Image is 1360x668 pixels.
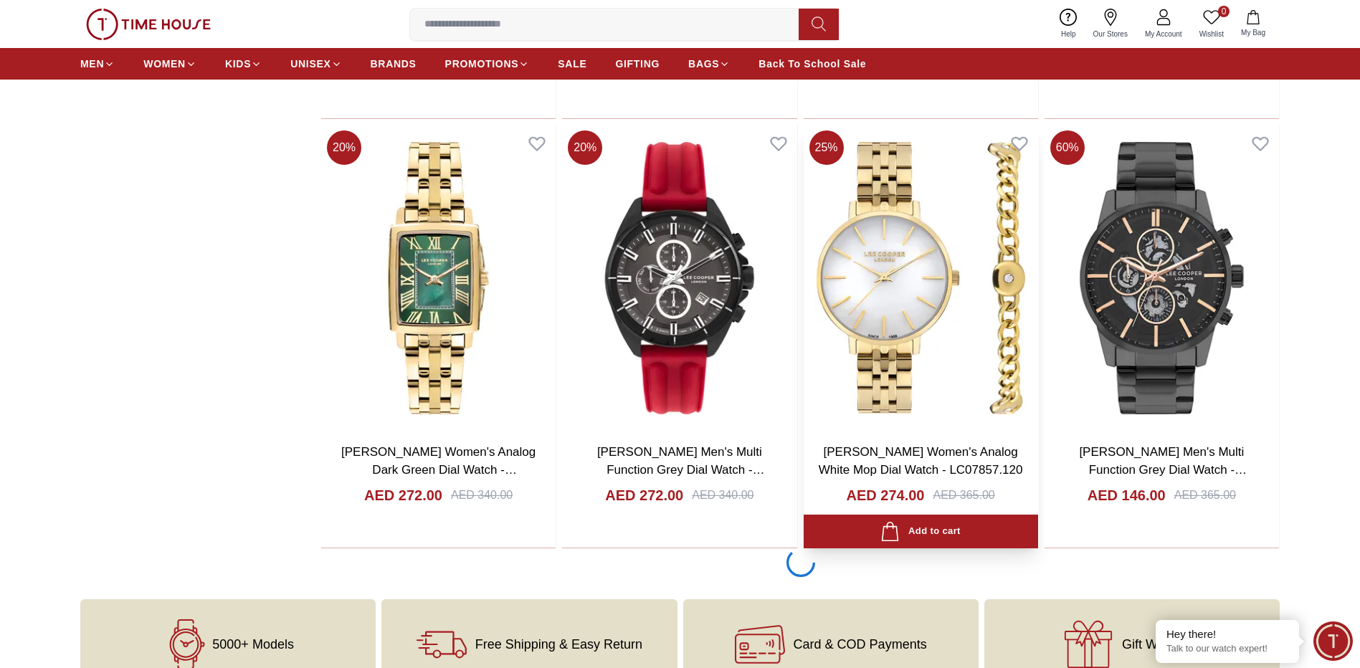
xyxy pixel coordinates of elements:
div: AED 365.00 [1174,487,1236,504]
button: Add to cart [804,515,1038,548]
span: MEN [80,57,104,71]
h4: AED 272.00 [605,485,683,505]
a: BRANDS [371,51,417,77]
span: 25 % [809,130,844,165]
a: MEN [80,51,115,77]
h4: AED 272.00 [364,485,442,505]
div: Chat Widget [1313,621,1353,661]
a: GIFTING [615,51,660,77]
a: [PERSON_NAME] Women's Analog White Mop Dial Watch - LC07857.120 [819,445,1023,477]
div: AED 340.00 [692,487,753,504]
span: 5000+ Models [212,637,294,652]
a: 0Wishlist [1191,6,1232,42]
a: WOMEN [143,51,196,77]
a: Back To School Sale [759,51,866,77]
span: 60 % [1050,130,1085,165]
a: UNISEX [290,51,341,77]
span: Wishlist [1194,29,1230,39]
a: BAGS [688,51,730,77]
span: Free Shipping & Easy Return [475,637,642,652]
a: [PERSON_NAME] Men's Multi Function Grey Dial Watch - LC07881.668 [597,445,765,495]
p: Talk to our watch expert! [1166,643,1288,655]
span: WOMEN [143,57,186,71]
span: Our Stores [1088,29,1133,39]
img: Lee Cooper Men's Multi Function Grey Dial Watch - LC07881.668 [562,125,796,431]
img: ... [86,9,211,40]
a: Help [1052,6,1085,42]
span: 0 [1218,6,1230,17]
span: Gift Wrapping [1122,637,1201,652]
a: PROMOTIONS [445,51,530,77]
div: AED 365.00 [933,487,994,504]
img: Lee Cooper Women's Analog White Mop Dial Watch - LC07857.120 [804,125,1038,431]
div: AED 340.00 [451,487,513,504]
a: SALE [558,51,586,77]
div: Add to cart [880,522,960,541]
span: GIFTING [615,57,660,71]
span: My Bag [1235,27,1271,38]
span: 20 % [327,130,361,165]
a: [PERSON_NAME] Men's Multi Function Grey Dial Watch - LC07562.060 [1079,445,1247,495]
span: KIDS [225,57,251,71]
span: 20 % [568,130,602,165]
img: Lee Cooper Women's Analog Dark Green Dial Watch - LC07940.170 [321,125,556,431]
a: Our Stores [1085,6,1136,42]
span: Back To School Sale [759,57,866,71]
span: PROMOTIONS [445,57,519,71]
img: Lee Cooper Men's Multi Function Grey Dial Watch - LC07562.060 [1045,125,1279,431]
span: My Account [1139,29,1188,39]
a: [PERSON_NAME] Women's Analog Dark Green Dial Watch - LC07940.170 [341,445,536,495]
span: Card & COD Payments [794,637,927,652]
span: BRANDS [371,57,417,71]
h4: AED 146.00 [1088,485,1166,505]
span: BAGS [688,57,719,71]
span: SALE [558,57,586,71]
span: UNISEX [290,57,331,71]
h4: AED 274.00 [847,485,925,505]
span: Help [1055,29,1082,39]
a: KIDS [225,51,262,77]
button: My Bag [1232,7,1274,41]
div: Hey there! [1166,627,1288,641]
